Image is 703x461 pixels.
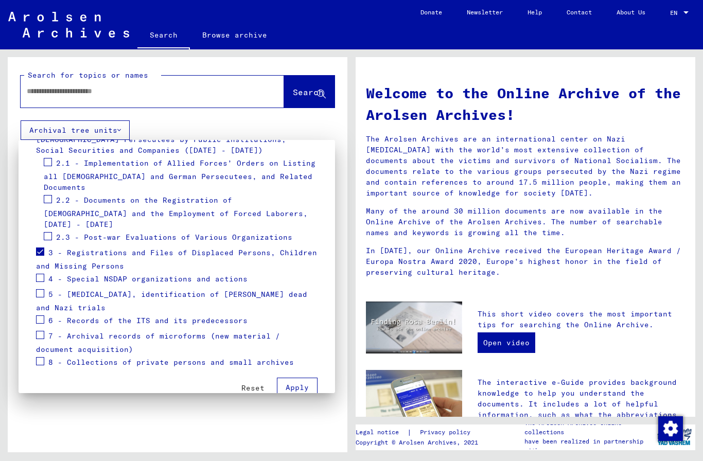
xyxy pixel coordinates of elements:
span: 5 - [MEDICAL_DATA], identification of [PERSON_NAME] dead and Nazi trials [36,290,307,313]
span: 6 - Records of the ITS and its predecessors [48,316,248,325]
span: Reset [241,383,265,393]
span: 2.1 - Implementation of Allied Forces’ Orders on Listing all [DEMOGRAPHIC_DATA] and German Persec... [44,158,315,192]
button: Apply [277,378,318,397]
img: Change consent [658,416,683,441]
span: Apply [286,383,309,392]
span: 3 - Registrations and Files of Displaced Persons, Children and Missing Persons [36,248,317,271]
span: 7 - Archival records of microforms (new material / document acquisition) [36,331,280,354]
button: Reset [233,379,273,397]
span: 2.2 - Documents on the Registration of [DEMOGRAPHIC_DATA] and the Employment of Forced Laborers, ... [44,196,308,229]
span: 2.3 - Post-war Evaluations of Various Organizations [56,233,292,242]
div: Change consent [658,416,682,440]
span: 8 - Collections of private persons and small archives [48,358,294,367]
span: 4 - Special NSDAP organizations and actions [48,274,248,283]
